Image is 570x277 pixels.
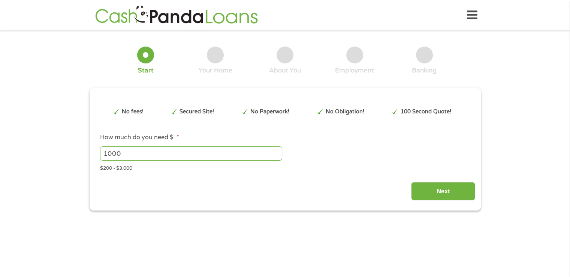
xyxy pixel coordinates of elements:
p: No fees! [122,108,144,116]
p: Secured Site! [180,108,214,116]
p: No Obligation! [326,108,364,116]
div: Employment [335,66,374,75]
p: 100 Second Quote! [401,108,451,116]
input: Next [411,182,475,200]
div: Banking [412,66,437,75]
div: About You [269,66,301,75]
div: Start [138,66,154,75]
div: $200 - $3,000 [100,162,470,172]
div: Your Home [199,66,232,75]
label: How much do you need $ [100,134,179,142]
p: No Paperwork! [250,108,289,116]
img: GetLoanNow Logo [93,5,260,26]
